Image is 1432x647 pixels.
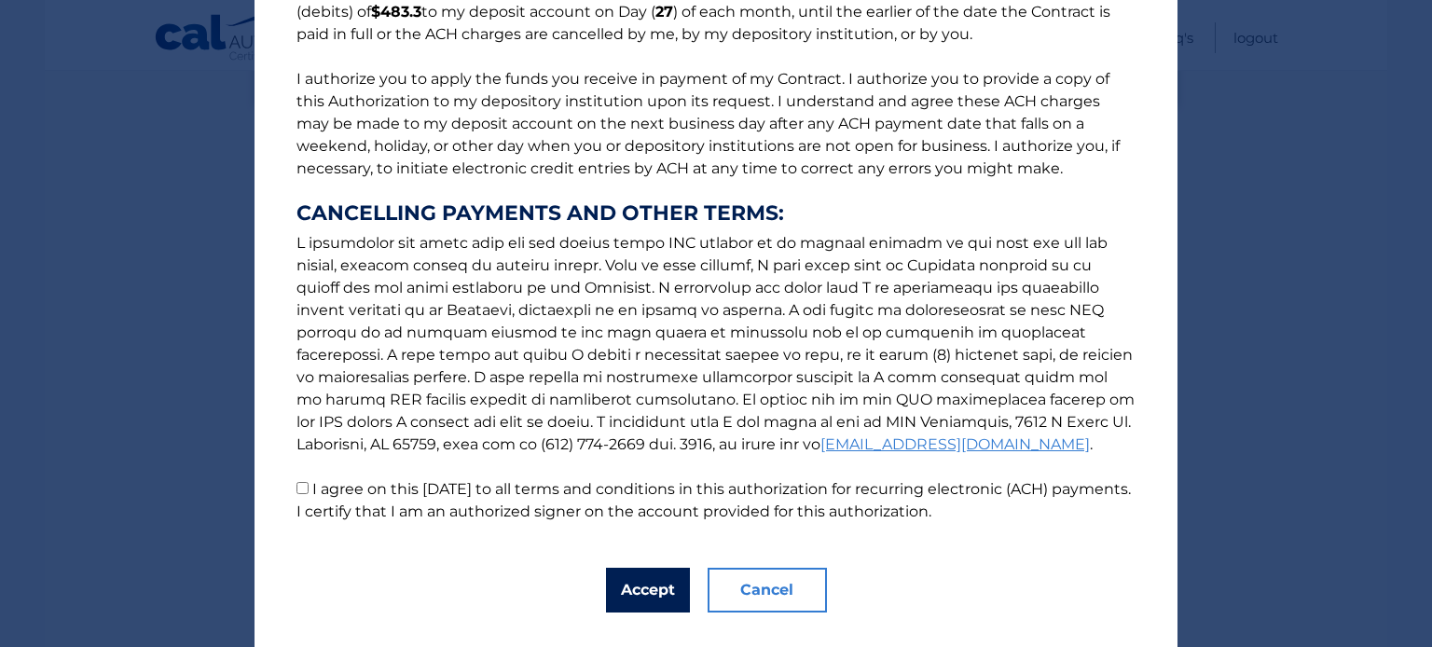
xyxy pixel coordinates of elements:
[296,480,1131,520] label: I agree on this [DATE] to all terms and conditions in this authorization for recurring electronic...
[708,568,827,613] button: Cancel
[820,435,1090,453] a: [EMAIL_ADDRESS][DOMAIN_NAME]
[296,202,1136,225] strong: CANCELLING PAYMENTS AND OTHER TERMS:
[606,568,690,613] button: Accept
[655,3,673,21] b: 27
[371,3,421,21] b: $483.3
